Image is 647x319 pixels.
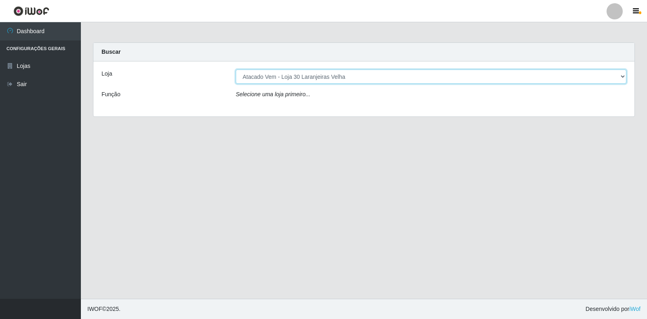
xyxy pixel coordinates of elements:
strong: Buscar [101,49,121,55]
span: Desenvolvido por [586,305,641,313]
i: Selecione uma loja primeiro... [236,91,310,97]
span: © 2025 . [87,305,121,313]
img: CoreUI Logo [13,6,49,16]
a: iWof [629,306,641,312]
label: Função [101,90,121,99]
label: Loja [101,70,112,78]
span: IWOF [87,306,102,312]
